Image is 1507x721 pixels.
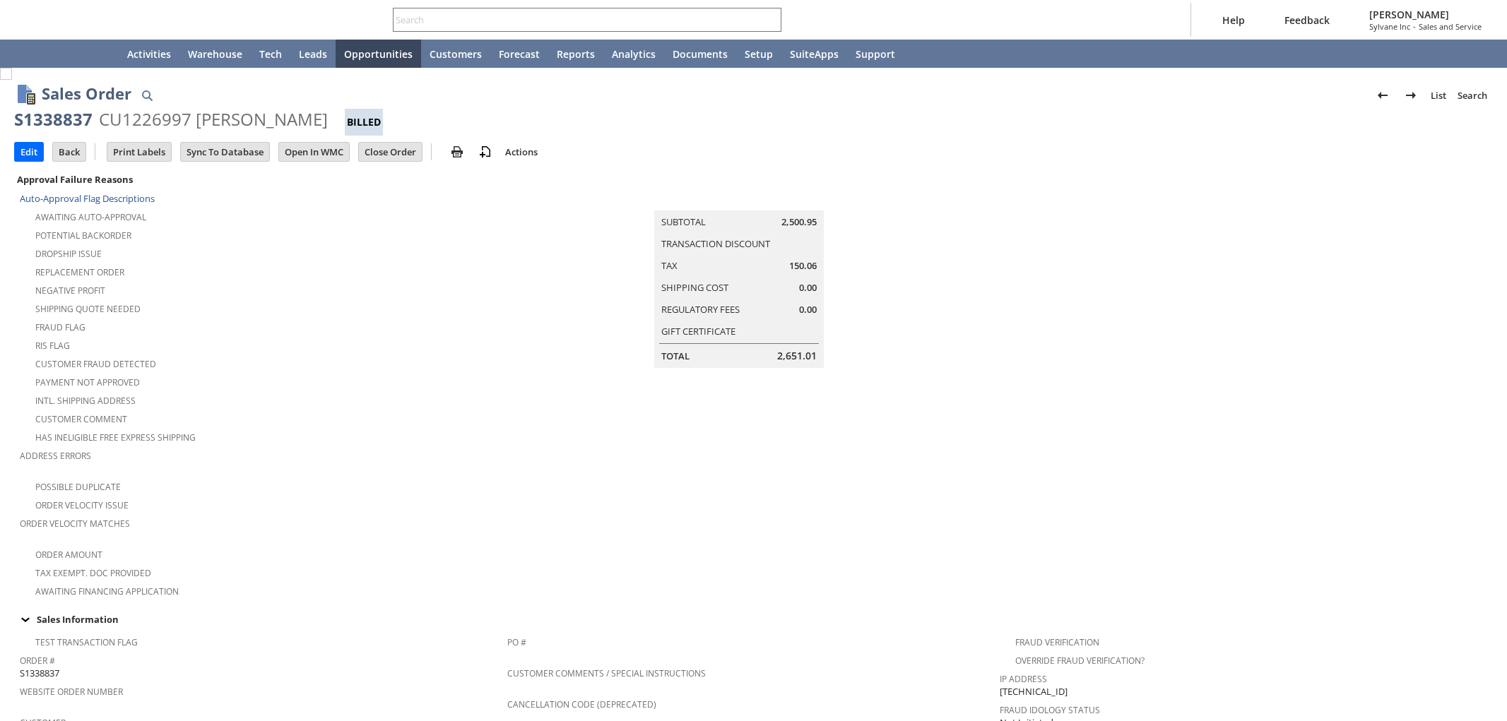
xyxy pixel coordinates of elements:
a: Opportunities [336,40,421,68]
div: Sales Information [14,610,1487,628]
a: Actions [500,145,543,158]
a: Support [847,40,904,68]
svg: Recent Records [25,45,42,62]
a: Shipping Cost [661,281,728,294]
img: print.svg [449,143,466,160]
span: 0.00 [799,303,817,316]
div: Billed [345,109,383,136]
span: - [1413,21,1416,32]
a: Customers [421,40,490,68]
a: RIS flag [35,340,70,352]
a: Fraud Idology Status [1000,704,1100,716]
a: Order Amount [35,549,102,561]
span: 150.06 [789,259,817,273]
a: IP Address [1000,673,1047,685]
a: Forecast [490,40,548,68]
a: Cancellation Code (deprecated) [507,698,656,710]
a: Possible Duplicate [35,481,121,493]
td: Sales Information [14,610,1493,628]
svg: Home [93,45,110,62]
a: Reports [548,40,603,68]
img: Quick Find [138,87,155,104]
input: Edit [15,143,43,161]
a: Override Fraud Verification? [1015,655,1145,667]
a: Setup [736,40,781,68]
a: Auto-Approval Flag Descriptions [20,192,155,205]
caption: Summary [654,188,824,210]
img: add-record.svg [477,143,494,160]
span: Tech [259,47,282,61]
svg: Search [762,11,779,28]
span: Analytics [612,47,656,61]
a: Customer Fraud Detected [35,358,156,370]
span: Sales and Service [1419,21,1482,32]
input: Sync To Database [181,143,269,161]
input: Close Order [359,143,422,161]
span: 2,651.01 [777,349,817,363]
a: Gift Certificate [661,325,735,338]
a: Leads [290,40,336,68]
span: Leads [299,47,327,61]
a: Test Transaction Flag [35,636,138,648]
span: [PERSON_NAME] [1369,8,1482,21]
span: Activities [127,47,171,61]
a: Tax Exempt. Doc Provided [35,567,151,579]
a: Payment not approved [35,376,140,388]
a: Negative Profit [35,285,105,297]
a: Potential Backorder [35,230,131,242]
a: PO # [507,636,526,648]
a: Home [85,40,119,68]
a: Recent Records [17,40,51,68]
a: List [1425,84,1452,107]
input: Print Labels [107,143,171,161]
div: Approval Failure Reasons [14,170,502,189]
span: Customers [430,47,482,61]
a: Intl. Shipping Address [35,395,136,407]
span: Documents [673,47,728,61]
a: Search [1452,84,1493,107]
a: Fraud Flag [35,321,85,333]
h1: Sales Order [42,82,131,105]
span: Reports [557,47,595,61]
svg: Shortcuts [59,45,76,62]
span: Warehouse [188,47,242,61]
span: [TECHNICAL_ID] [1000,685,1068,698]
div: CU1226997 [PERSON_NAME] [99,108,328,131]
a: Documents [664,40,736,68]
a: Subtotal [661,215,706,228]
a: Awaiting Auto-Approval [35,211,146,223]
a: Order Velocity Matches [20,518,130,530]
a: Has Ineligible Free Express Shipping [35,431,196,443]
span: S1338837 [20,667,59,680]
a: Dropship Issue [35,248,102,260]
img: Next [1402,87,1419,104]
a: Shipping Quote Needed [35,303,141,315]
a: Order # [20,655,55,667]
span: Sylvane Inc [1369,21,1410,32]
input: Search [394,11,762,28]
a: Activities [119,40,179,68]
a: Customer Comment [35,413,127,425]
a: Regulatory Fees [661,303,740,316]
div: S1338837 [14,108,93,131]
input: Back [53,143,85,161]
input: Open In WMC [279,143,349,161]
a: Address Errors [20,450,91,462]
span: 2,500.95 [781,215,817,229]
span: Help [1222,13,1245,27]
span: Forecast [499,47,540,61]
a: Customer Comments / Special Instructions [507,667,706,679]
a: Replacement Order [35,266,124,278]
span: Support [856,47,895,61]
div: Shortcuts [51,40,85,68]
span: 0.00 [799,281,817,294]
a: Order Velocity Issue [35,499,129,511]
img: Previous [1374,87,1391,104]
a: Analytics [603,40,664,68]
a: Tax [661,259,678,272]
a: SuiteApps [781,40,847,68]
a: Tech [251,40,290,68]
a: Warehouse [179,40,251,68]
span: Feedback [1284,13,1330,27]
a: Total [661,350,690,362]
